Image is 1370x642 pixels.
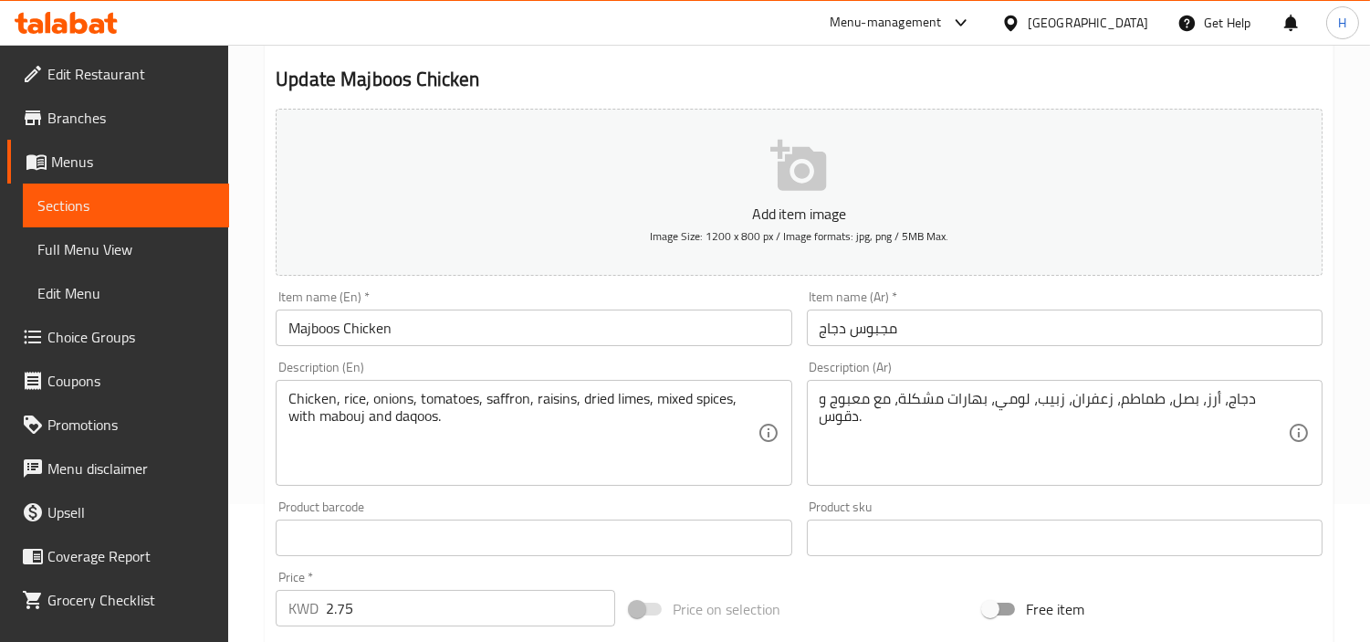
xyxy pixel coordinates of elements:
[37,282,214,304] span: Edit Menu
[288,390,757,477] textarea: Chicken, rice, onions, tomatoes, saffron, raisins, dried limes, mixed spices, with mabouj and daq...
[37,195,214,216] span: Sections
[47,501,214,523] span: Upsell
[47,63,214,85] span: Edit Restaurant
[23,227,229,271] a: Full Menu View
[276,66,1323,93] h2: Update Majboos Chicken
[830,12,942,34] div: Menu-management
[7,578,229,622] a: Grocery Checklist
[276,310,791,346] input: Enter name En
[7,359,229,403] a: Coupons
[47,414,214,436] span: Promotions
[807,310,1323,346] input: Enter name Ar
[820,390,1288,477] textarea: دجاج، أرز، بصل، طماطم، زعفران، زبيب، لومي، بهارات مشكلة، مع معبوج و دقوس.
[47,370,214,392] span: Coupons
[23,184,229,227] a: Sections
[47,458,214,479] span: Menu disclaimer
[7,403,229,447] a: Promotions
[304,203,1294,225] p: Add item image
[47,589,214,611] span: Grocery Checklist
[7,52,229,96] a: Edit Restaurant
[7,96,229,140] a: Branches
[1026,598,1084,620] span: Free item
[7,447,229,490] a: Menu disclaimer
[51,151,214,173] span: Menus
[7,315,229,359] a: Choice Groups
[7,490,229,534] a: Upsell
[47,326,214,348] span: Choice Groups
[7,140,229,184] a: Menus
[37,238,214,260] span: Full Menu View
[288,597,319,619] p: KWD
[23,271,229,315] a: Edit Menu
[47,545,214,567] span: Coverage Report
[807,520,1323,556] input: Please enter product sku
[276,520,791,556] input: Please enter product barcode
[673,598,780,620] span: Price on selection
[276,109,1323,276] button: Add item imageImage Size: 1200 x 800 px / Image formats: jpg, png / 5MB Max.
[1028,13,1148,33] div: [GEOGRAPHIC_DATA]
[1338,13,1346,33] span: H
[47,107,214,129] span: Branches
[326,590,615,626] input: Please enter price
[7,534,229,578] a: Coverage Report
[650,226,948,247] span: Image Size: 1200 x 800 px / Image formats: jpg, png / 5MB Max.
